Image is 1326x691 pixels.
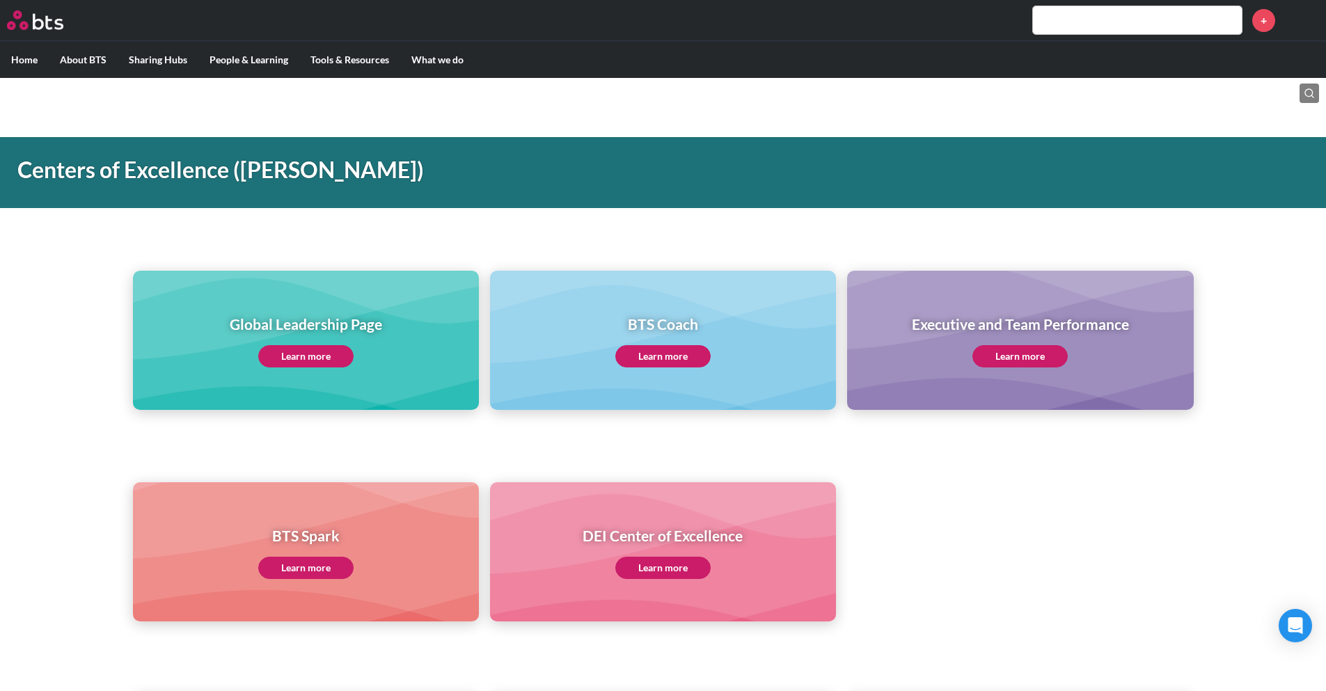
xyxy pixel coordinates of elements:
[583,525,743,546] h1: DEI Center of Excellence
[258,345,354,367] a: Learn more
[7,10,89,30] a: Go home
[118,42,198,78] label: Sharing Hubs
[1286,3,1319,37] img: Stephanie Reynolds
[49,42,118,78] label: About BTS
[615,557,711,579] a: Learn more
[198,42,299,78] label: People & Learning
[615,345,711,367] a: Learn more
[912,314,1129,334] h1: Executive and Team Performance
[1252,9,1275,32] a: +
[972,345,1068,367] a: Learn more
[1279,609,1312,642] div: Open Intercom Messenger
[1286,3,1319,37] a: Profile
[17,154,921,186] h1: Centers of Excellence ([PERSON_NAME])
[258,525,354,546] h1: BTS Spark
[615,314,711,334] h1: BTS Coach
[400,42,475,78] label: What we do
[258,557,354,579] a: Learn more
[230,314,382,334] h1: Global Leadership Page
[7,10,63,30] img: BTS Logo
[299,42,400,78] label: Tools & Resources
